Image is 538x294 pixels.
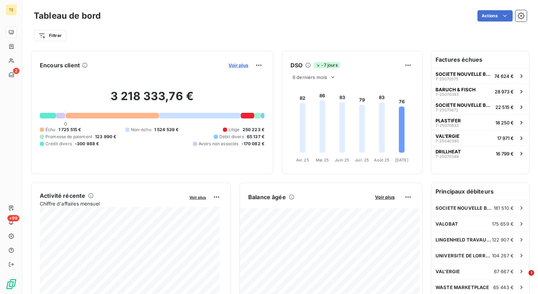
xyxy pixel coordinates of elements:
[316,158,329,163] tspan: Mai 25
[290,61,302,69] h6: DSO
[45,127,56,133] span: Échu
[477,10,513,22] button: Actions
[34,10,101,22] h3: Tableau de bord
[494,269,514,274] span: 67 667 €
[375,194,395,200] span: Voir plus
[431,99,529,115] button: SOCIETE NOUVELLE BEHEM SNB7-2507067222 515 €
[373,194,397,200] button: Voir plus
[431,130,529,146] button: VAL'ERGIE7-2504038517 971 €
[7,215,19,221] span: +99
[6,4,17,16] div: TE
[199,141,239,147] span: Avoirs non associés
[355,158,369,163] tspan: Juil. 25
[493,284,514,290] span: 65 443 €
[496,151,514,157] span: 16 799 €
[436,139,459,143] span: 7-25040385
[436,123,459,128] span: 7-25070833
[436,92,459,97] span: 7-25070393
[296,158,309,163] tspan: Avr. 25
[34,30,66,41] button: Filtrer
[40,89,264,110] h2: 3 218 333,76 €
[95,134,116,140] span: 123 990 €
[495,89,514,94] span: 28 973 €
[492,253,514,258] span: 104 267 €
[492,221,514,227] span: 175 659 €
[314,62,339,68] span: -7 jours
[497,135,514,141] span: 17 971 €
[242,141,265,147] span: -170 082 €
[436,237,492,243] span: LINGENHELD TRAVAUX SPECIAUX
[431,115,529,130] button: PLASTIFER7-2507083318 250 €
[528,270,534,276] span: 1
[436,205,494,211] span: SOCIETE NOUVELLE BEHEM SNB
[395,158,408,163] tspan: [DATE]
[64,121,67,127] span: 0
[431,51,529,68] h6: Factures échues
[335,158,349,163] tspan: Juin 25
[248,193,286,201] h6: Balance âgée
[436,108,458,112] span: 7-25070672
[436,102,493,108] span: SOCIETE NOUVELLE BEHEM SNB
[495,120,514,125] span: 18 250 €
[436,133,459,139] span: VAL'ERGIE
[219,134,244,140] span: Débit divers
[13,68,19,74] span: 2
[514,270,531,287] iframe: Intercom live chat
[247,134,264,140] span: 65 137 €
[436,118,461,123] span: PLASTIFER
[492,237,514,243] span: 122 907 €
[40,200,184,207] span: Chiffre d'affaires mensuel
[187,194,208,200] button: Voir plus
[226,62,250,68] button: Voir plus
[436,284,489,290] span: WASTE MARKETPLACE
[189,195,206,200] span: Voir plus
[436,77,458,81] span: 7-25070575
[436,71,492,77] span: SOCIETE NOUVELLE BEHEM SNB
[436,87,476,92] span: BARUCH & FISCH
[40,191,85,200] h6: Activité récente
[431,146,529,161] button: DRILLHEAT7-2507034816 799 €
[495,104,514,110] span: 22 515 €
[431,183,529,200] h6: Principaux débiteurs
[436,269,460,274] span: VAL'ERGIE
[436,149,461,154] span: DRILLHEAT
[243,127,264,133] span: 250 223 €
[431,68,529,84] button: SOCIETE NOUVELLE BEHEM SNB7-2507057574 624 €
[75,141,99,147] span: -300 988 €
[131,127,151,133] span: Non-échu
[436,253,492,258] span: UNIVERSITE DE LORRAINE
[431,84,529,99] button: BARUCH & FISCH7-2507039328 973 €
[436,154,459,159] span: 7-25070348
[6,278,17,290] img: Logo LeanPay
[58,127,81,133] span: 1 725 515 €
[154,127,179,133] span: 1 524 539 €
[229,127,240,133] span: Litige
[40,61,80,69] h6: Encours client
[436,221,458,227] span: VALOBAT
[45,141,72,147] span: Crédit divers
[494,205,514,211] span: 181 510 €
[494,73,514,79] span: 74 624 €
[45,134,92,140] span: Promesse de paiement
[229,62,248,68] span: Voir plus
[374,158,389,163] tspan: Août 25
[293,74,327,80] span: 6 derniers mois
